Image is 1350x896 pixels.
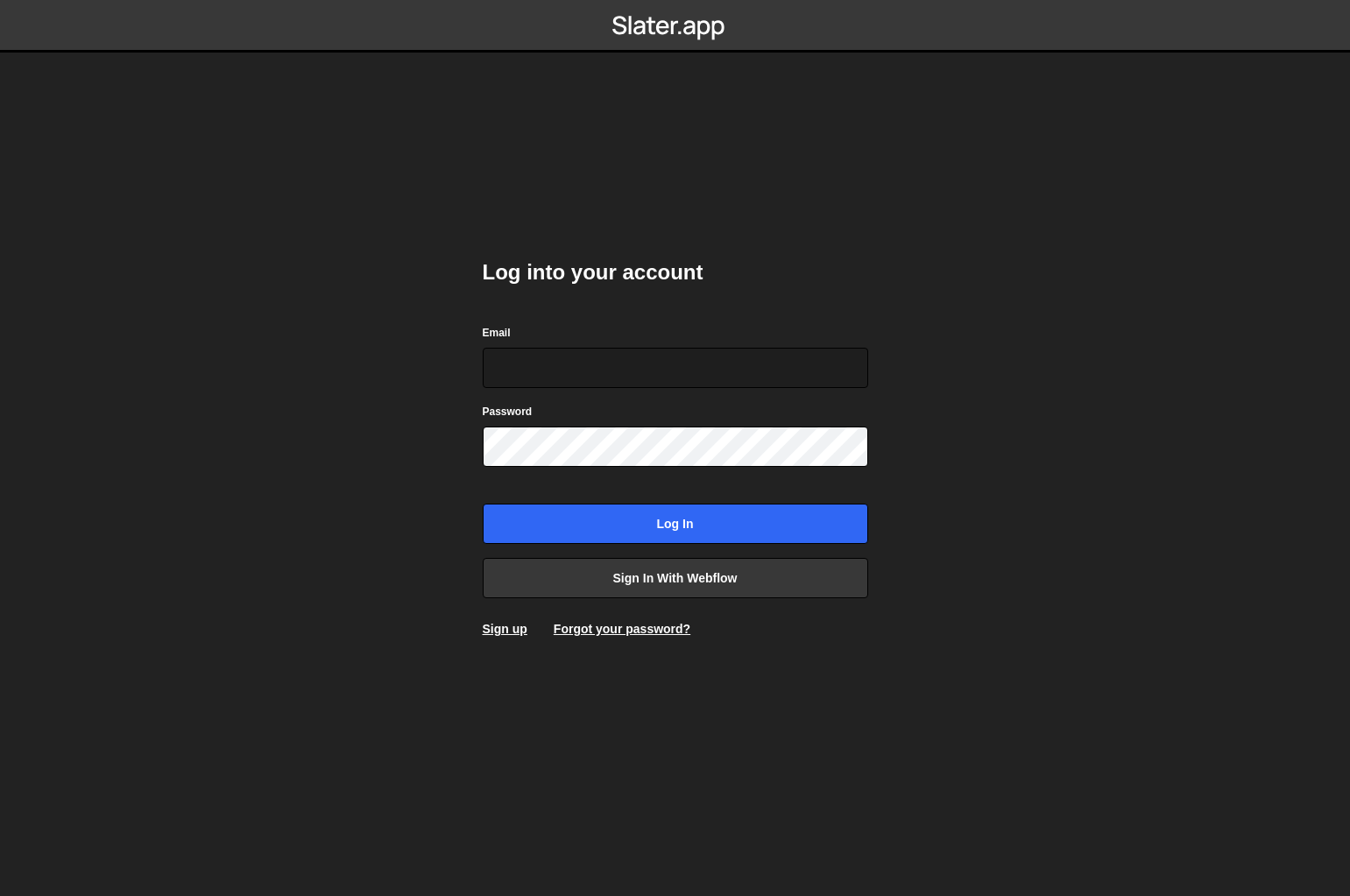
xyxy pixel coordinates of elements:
[483,258,868,286] h2: Log into your account
[483,504,868,544] input: Log in
[554,622,690,636] a: Forgot your password?
[483,324,511,342] label: Email
[483,403,533,420] label: Password
[483,622,527,636] a: Sign up
[483,558,868,598] a: Sign in with Webflow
